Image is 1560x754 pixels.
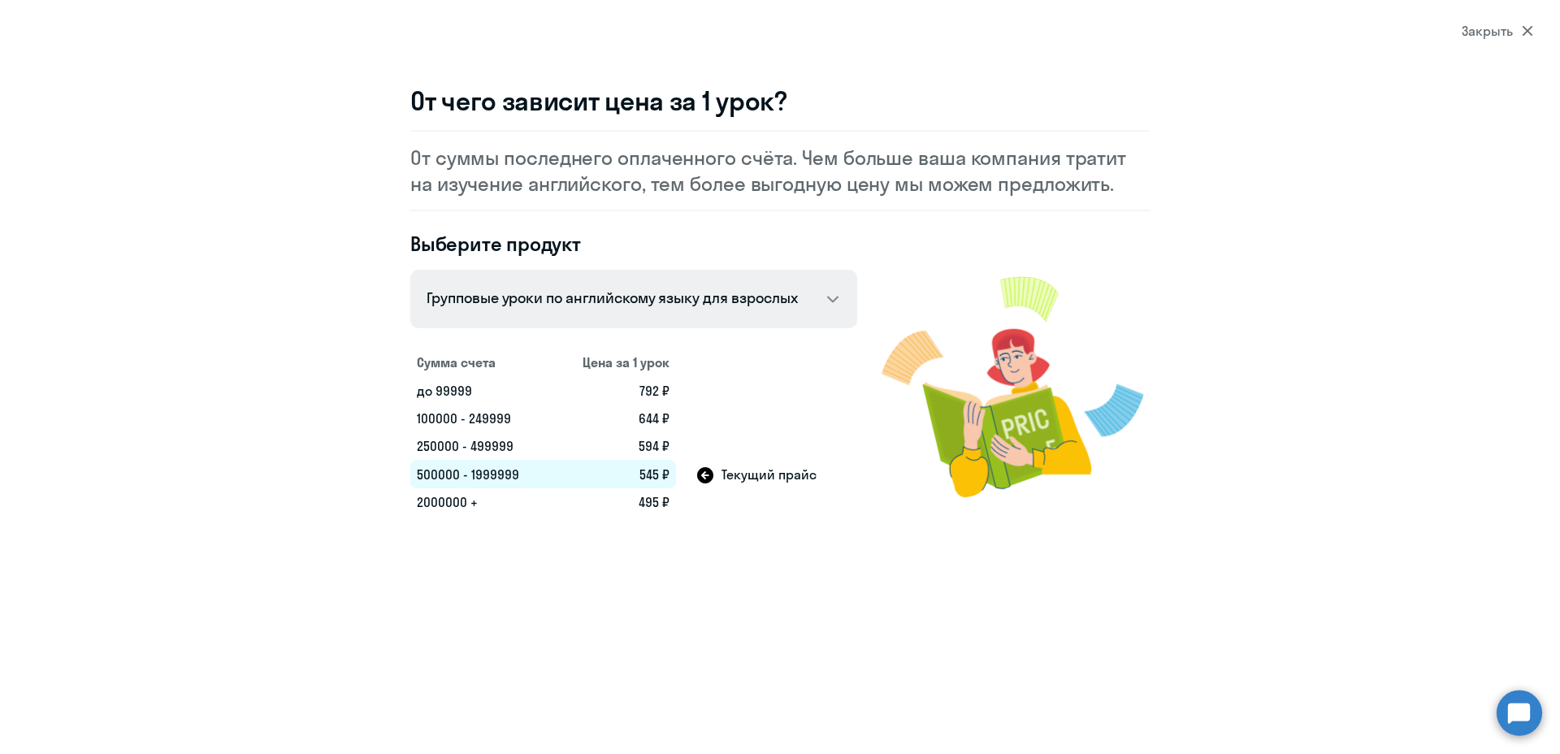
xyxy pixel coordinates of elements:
td: до 99999 [410,377,552,405]
td: 100000 - 249999 [410,405,552,432]
h3: От чего зависит цена за 1 урок? [410,84,1150,117]
td: 500000 - 1999999 [410,460,552,488]
img: modal-image.png [882,257,1150,516]
td: 594 ₽ [552,432,676,460]
td: 545 ₽ [552,460,676,488]
td: 644 ₽ [552,405,676,432]
th: Цена за 1 урок [552,348,676,377]
td: 495 ₽ [552,488,676,516]
h4: Выберите продукт [410,231,857,257]
td: Текущий прайс [676,460,857,488]
td: 2000000 + [410,488,552,516]
div: Закрыть [1462,21,1533,41]
td: 792 ₽ [552,377,676,405]
p: От суммы последнего оплаченного счёта. Чем больше ваша компания тратит на изучение английского, т... [410,145,1150,197]
td: 250000 - 499999 [410,432,552,460]
th: Сумма счета [410,348,552,377]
